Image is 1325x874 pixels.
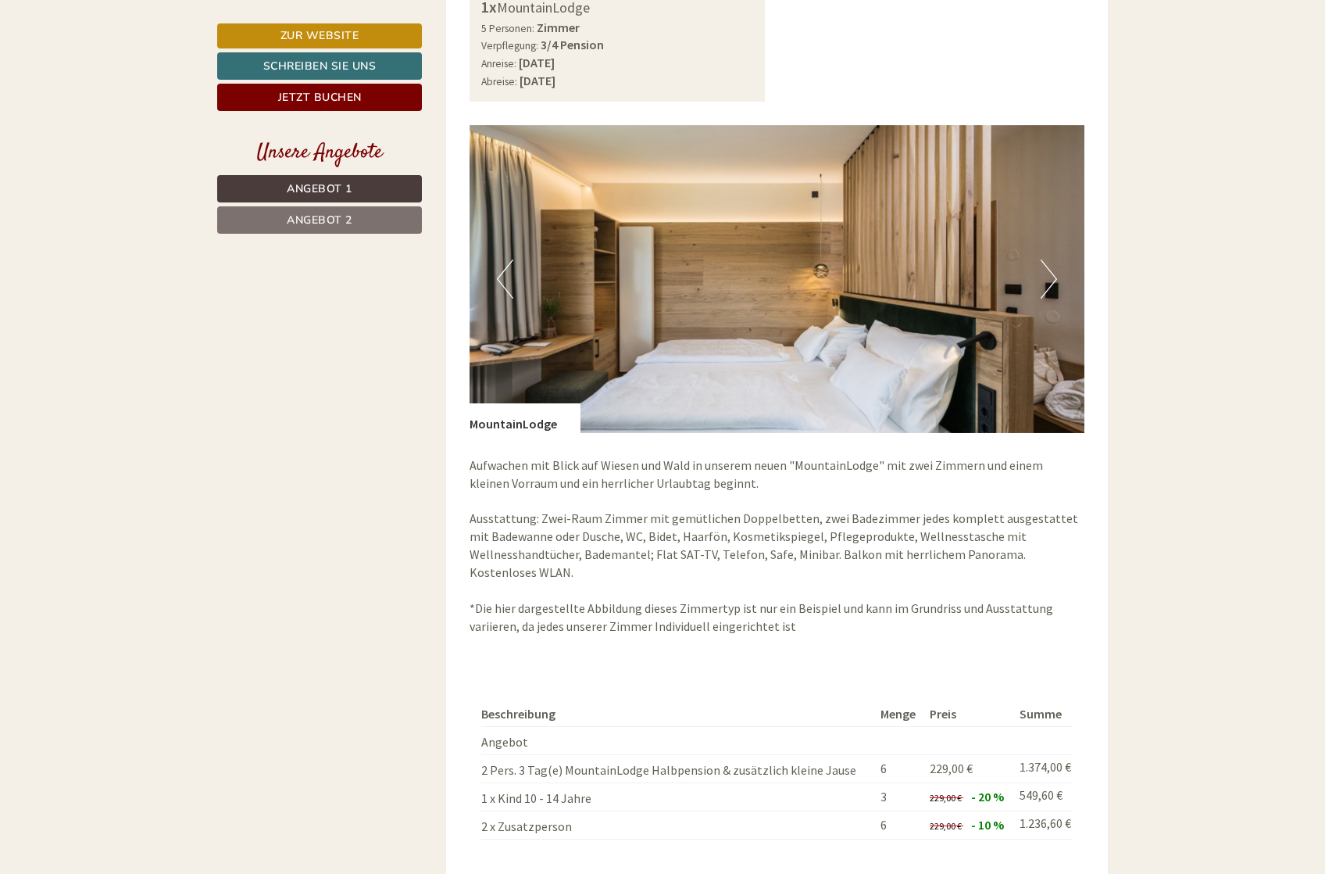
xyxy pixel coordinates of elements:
[541,37,604,52] b: 3/4 Pension
[874,755,923,783] td: 6
[375,76,592,87] small: 14:35
[1013,783,1073,811] td: 549,60 €
[217,23,422,48] a: Zur Website
[481,75,517,88] small: Abreise:
[217,52,422,80] a: Schreiben Sie uns
[481,811,875,839] td: 2 x Zusatzperson
[481,783,875,811] td: 1 x Kind 10 - 14 Jahre
[1013,702,1073,726] th: Summe
[481,755,875,783] td: 2 Pers. 3 Tag(e) MountainLodge Halbpension & zusätzlich kleine Jause
[874,811,923,839] td: 6
[519,55,555,70] b: [DATE]
[470,457,1085,635] p: Aufwachen mit Blick auf Wiesen und Wald in unserem neuen "MountainLodge" mit zwei Zimmern und ein...
[217,84,422,111] a: Jetzt buchen
[497,260,513,299] button: Previous
[287,181,352,196] span: Angebot 1
[930,761,973,776] span: 229,00 €
[923,702,1013,726] th: Preis
[481,39,538,52] small: Verpflegung:
[217,138,422,167] div: Unsere Angebote
[367,42,604,90] div: Guten Tag, wie können wir Ihnen helfen?
[1013,755,1073,783] td: 1.374,00 €
[375,45,592,58] div: Sie
[874,702,923,726] th: Menge
[481,57,516,70] small: Anreise:
[971,817,1004,833] span: - 10 %
[1013,811,1073,839] td: 1.236,60 €
[287,213,352,227] span: Angebot 2
[1041,260,1057,299] button: Next
[874,783,923,811] td: 3
[470,403,580,433] div: MountainLodge
[481,702,875,726] th: Beschreibung
[537,20,580,35] b: Zimmer
[470,125,1085,433] img: image
[481,727,875,755] td: Angebot
[971,789,1004,804] span: - 20 %
[930,792,962,804] span: 229,00 €
[930,820,962,832] span: 229,00 €
[481,22,534,35] small: 5 Personen:
[522,412,616,439] button: Senden
[271,12,345,38] div: Dienstag
[520,73,555,88] b: [DATE]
